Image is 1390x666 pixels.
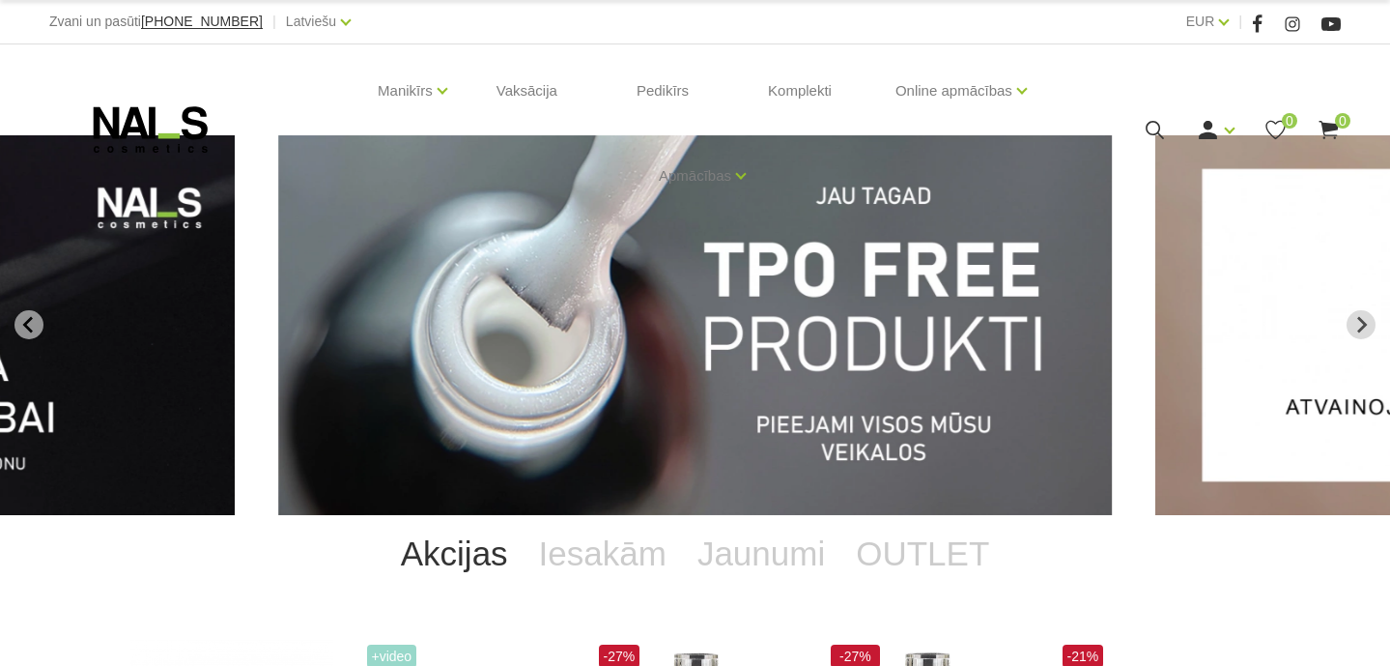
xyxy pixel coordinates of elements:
li: 1 of 12 [278,135,1112,515]
a: 0 [1317,118,1341,142]
div: Zvani un pasūti [49,10,263,34]
a: Pedikīrs [621,44,704,137]
a: Iesakām [524,515,682,593]
span: 0 [1335,113,1350,129]
button: Next slide [1347,310,1376,339]
a: Jaunumi [682,515,840,593]
a: Online apmācības [895,52,1012,130]
a: Apmācības [659,137,731,215]
a: [PHONE_NUMBER] [141,14,263,29]
button: Go to last slide [14,310,43,339]
a: Manikīrs [378,52,433,130]
span: | [1238,10,1242,34]
span: 0 [1282,113,1297,129]
a: Latviešu [286,10,336,33]
a: Akcijas [385,515,524,593]
a: EUR [1186,10,1215,33]
a: Komplekti [752,44,847,137]
a: Vaksācija [481,44,573,137]
a: OUTLET [840,515,1005,593]
a: 0 [1263,118,1288,142]
span: | [272,10,276,34]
